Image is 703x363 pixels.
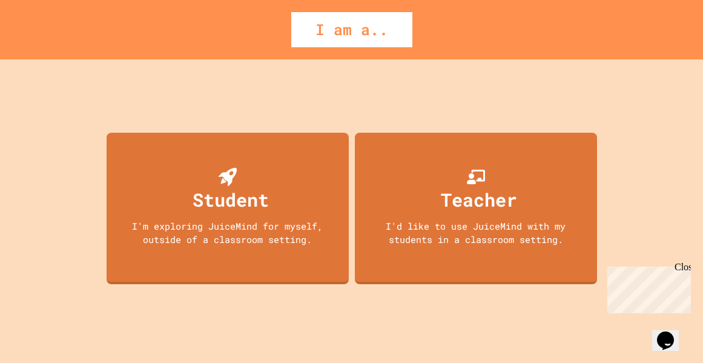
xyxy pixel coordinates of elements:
div: Teacher [441,186,517,213]
iframe: chat widget [652,315,691,351]
div: Chat with us now!Close [5,5,84,77]
div: I am a.. [291,12,412,47]
div: I'd like to use JuiceMind with my students in a classroom setting. [367,219,585,247]
div: Student [193,186,269,213]
div: I'm exploring JuiceMind for myself, outside of a classroom setting. [119,219,337,247]
iframe: chat widget [602,262,691,313]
